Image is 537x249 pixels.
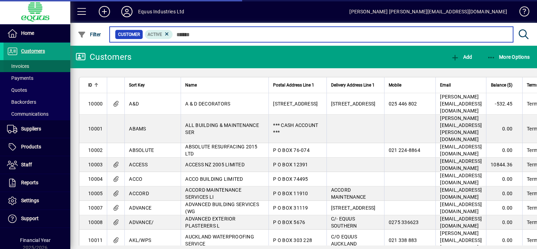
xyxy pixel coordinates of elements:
[88,237,103,243] span: 10011
[451,54,472,60] span: Add
[93,5,116,18] button: Add
[129,101,139,107] span: A&D
[88,191,103,196] span: 10005
[273,81,314,89] span: Postal Address Line 1
[7,99,36,105] span: Backorders
[76,51,131,63] div: Customers
[78,32,101,37] span: Filter
[88,147,103,153] span: 10002
[389,81,432,89] div: Mobile
[7,63,29,69] span: Invoices
[4,25,70,42] a: Home
[185,187,241,200] span: ACCORD MAINTENANCE SERVICES LI
[21,216,39,221] span: Support
[4,60,70,72] a: Invoices
[129,162,148,167] span: ACCESS
[486,115,522,143] td: 0.00
[389,219,419,225] span: 0275 336623
[440,94,482,114] span: [PERSON_NAME][EMAIL_ADDRESS][DOMAIN_NAME]
[4,84,70,96] a: Quotes
[4,108,70,120] a: Communications
[88,205,103,211] span: 10007
[486,201,522,215] td: 0.00
[185,101,230,107] span: A & D DECORATORS
[273,237,312,243] span: P O BOX 303 228
[389,147,420,153] span: 021 224-8864
[440,81,482,89] div: Email
[440,173,482,185] span: [EMAIL_ADDRESS][DOMAIN_NAME]
[76,28,103,41] button: Filter
[21,162,32,167] span: Staff
[4,96,70,108] a: Backorders
[7,75,33,81] span: Payments
[20,237,51,243] span: Financial Year
[185,81,264,89] div: Name
[449,51,474,63] button: Add
[487,54,530,60] span: More Options
[185,144,257,157] span: ABSOLUTE RESURFACING 2015 LTD
[273,162,308,167] span: P O BOX 12391
[331,187,366,200] span: ACCORD MAINTENANCE
[4,72,70,84] a: Payments
[21,144,41,149] span: Products
[21,48,45,54] span: Customers
[389,101,417,107] span: 025 446 802
[21,30,34,36] span: Home
[88,162,103,167] span: 10003
[7,87,27,93] span: Quotes
[4,210,70,228] a: Support
[185,234,254,247] span: AUCKLAND WATERPROOFING SERVICE
[491,81,512,89] span: Balance ($)
[129,176,142,182] span: ACCO
[4,120,70,138] a: Suppliers
[88,219,103,225] span: 10008
[349,6,507,17] div: [PERSON_NAME] [PERSON_NAME][EMAIL_ADDRESS][DOMAIN_NAME]
[129,126,146,132] span: ABAMS
[185,176,243,182] span: ACCO BUILDING LIMITED
[118,31,140,38] span: Customer
[185,202,259,214] span: ADVANCED BUILDING SERVICES (WG
[273,176,308,182] span: P O BOX 74495
[331,216,357,229] span: C/- EQUUS SOUTHERN
[486,172,522,186] td: 0.00
[331,205,376,211] span: [STREET_ADDRESS]
[273,147,310,153] span: P O BOX 76-074
[148,32,162,37] span: Active
[440,216,482,229] span: [EMAIL_ADDRESS][DOMAIN_NAME]
[486,186,522,201] td: 0.00
[440,81,451,89] span: Email
[273,205,308,211] span: P O BOX 31119
[331,234,357,247] span: C/O EQUUS AUCKLAND
[440,187,482,200] span: [EMAIL_ADDRESS][DOMAIN_NAME]
[4,138,70,156] a: Products
[514,1,528,24] a: Knowledge Base
[273,101,318,107] span: [STREET_ADDRESS]
[185,122,259,135] span: ALL BUILDING & MAINTENANCE SER
[129,81,145,89] span: Sort Key
[185,81,197,89] span: Name
[129,191,149,196] span: ACCORD
[88,101,103,107] span: 10000
[440,115,482,142] span: [PERSON_NAME][EMAIL_ADDRESS][PERSON_NAME][DOMAIN_NAME]
[486,158,522,172] td: 10844.36
[116,5,138,18] button: Profile
[88,81,92,89] span: ID
[7,111,48,117] span: Communications
[129,237,151,243] span: AKL/WPS
[485,51,532,63] button: More Options
[129,219,154,225] span: ADVANCE/
[21,126,41,132] span: Suppliers
[4,192,70,210] a: Settings
[486,215,522,230] td: 0.00
[21,180,38,185] span: Reports
[138,6,185,17] div: Equus Industries Ltd
[389,81,401,89] span: Mobile
[88,176,103,182] span: 10004
[129,205,151,211] span: ADVANCE
[185,216,235,229] span: ADVANCED EXTERIOR PLASTERERS L
[486,93,522,115] td: -532.45
[440,144,482,157] span: [EMAIL_ADDRESS][DOMAIN_NAME]
[331,101,376,107] span: [STREET_ADDRESS]
[129,147,154,153] span: ABSOLUTE
[486,143,522,158] td: 0.00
